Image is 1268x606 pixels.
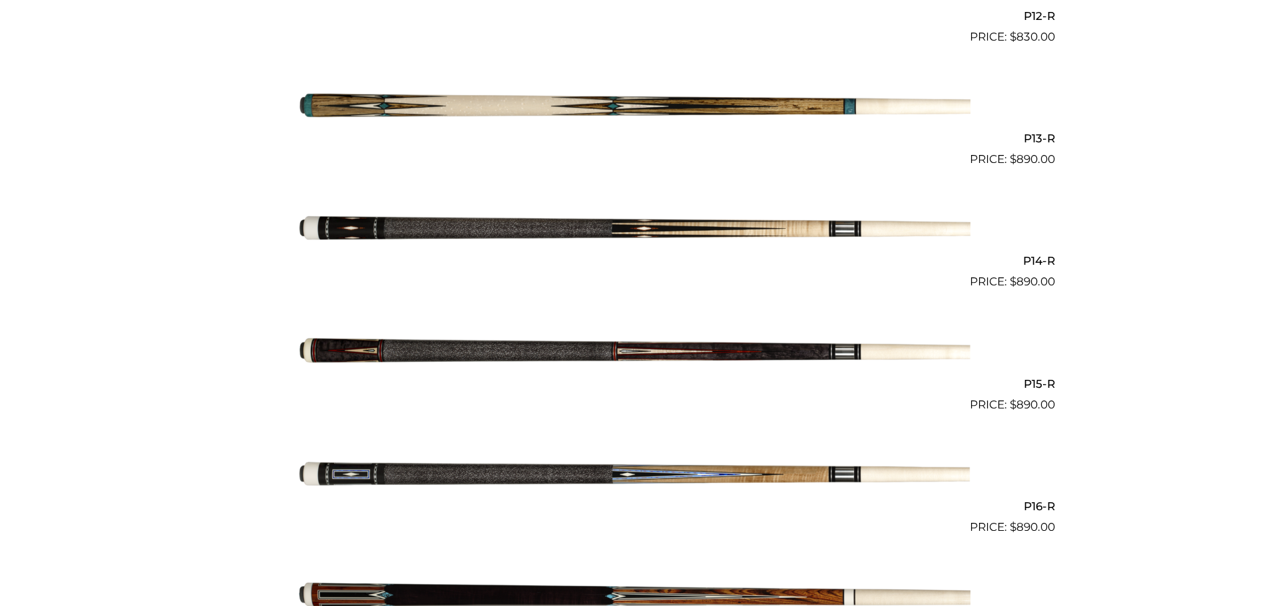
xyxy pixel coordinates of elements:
[214,3,1055,28] h2: P12-R
[214,126,1055,151] h2: P13-R
[298,51,970,163] img: P13-R
[214,249,1055,273] h2: P14-R
[298,419,970,531] img: P16-R
[1010,398,1016,411] span: $
[298,174,970,285] img: P14-R
[1010,30,1016,43] span: $
[214,419,1055,536] a: P16-R $890.00
[1010,152,1055,166] bdi: 890.00
[1010,275,1016,288] span: $
[214,174,1055,291] a: P14-R $890.00
[1010,398,1055,411] bdi: 890.00
[214,51,1055,168] a: P13-R $890.00
[214,494,1055,519] h2: P16-R
[214,371,1055,396] h2: P15-R
[1010,30,1055,43] bdi: 830.00
[1010,520,1055,533] bdi: 890.00
[214,296,1055,413] a: P15-R $890.00
[1010,152,1016,166] span: $
[298,296,970,408] img: P15-R
[1010,520,1016,533] span: $
[1010,275,1055,288] bdi: 890.00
